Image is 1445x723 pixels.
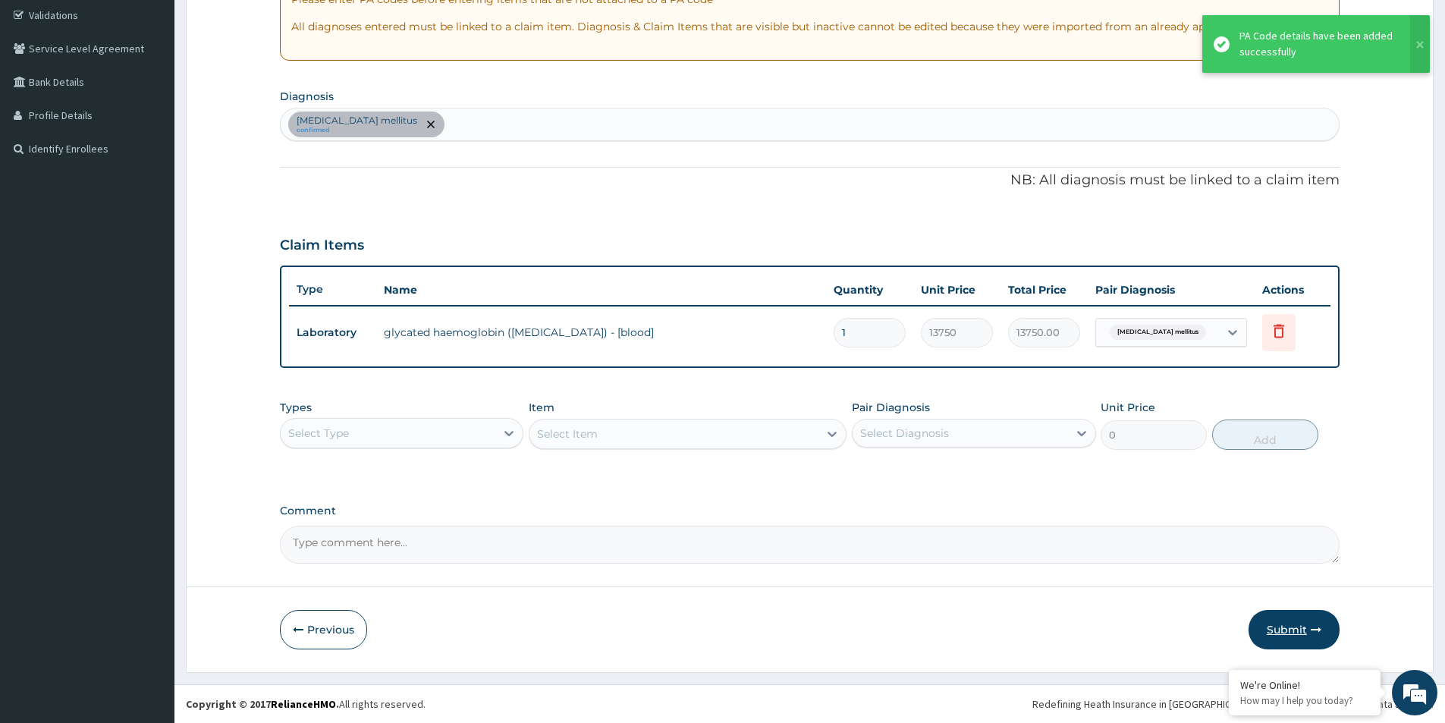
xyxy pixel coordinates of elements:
p: How may I help you today? [1240,694,1369,707]
button: Add [1212,420,1318,450]
footer: All rights reserved. [174,684,1445,723]
th: Actions [1255,275,1330,305]
th: Pair Diagnosis [1088,275,1255,305]
textarea: Type your message and hit 'Enter' [8,414,289,467]
small: confirmed [297,127,417,134]
div: Select Diagnosis [860,426,949,441]
td: Laboratory [289,319,376,347]
div: Chat with us now [79,85,255,105]
p: [MEDICAL_DATA] mellitus [297,115,417,127]
p: NB: All diagnosis must be linked to a claim item [280,171,1340,190]
th: Quantity [826,275,913,305]
th: Name [376,275,826,305]
img: d_794563401_company_1708531726252_794563401 [28,76,61,114]
button: Previous [280,610,367,649]
th: Total Price [1001,275,1088,305]
strong: Copyright © 2017 . [186,697,339,711]
span: remove selection option [424,118,438,131]
h3: Claim Items [280,237,364,254]
div: Select Type [288,426,349,441]
span: [MEDICAL_DATA] mellitus [1110,325,1206,340]
div: We're Online! [1240,678,1369,692]
button: Submit [1249,610,1340,649]
div: Minimize live chat window [249,8,285,44]
div: PA Code details have been added successfully [1239,28,1396,60]
label: Comment [280,505,1340,517]
span: We're online! [88,191,209,344]
label: Unit Price [1101,400,1155,415]
div: Redefining Heath Insurance in [GEOGRAPHIC_DATA] using Telemedicine and Data Science! [1032,696,1434,712]
th: Unit Price [913,275,1001,305]
label: Pair Diagnosis [852,400,930,415]
label: Item [529,400,554,415]
label: Types [280,401,312,414]
a: RelianceHMO [271,697,336,711]
label: Diagnosis [280,89,334,104]
td: glycated haemoglobin ([MEDICAL_DATA]) - [blood] [376,317,826,347]
p: All diagnoses entered must be linked to a claim item. Diagnosis & Claim Items that are visible bu... [291,19,1328,34]
th: Type [289,275,376,303]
